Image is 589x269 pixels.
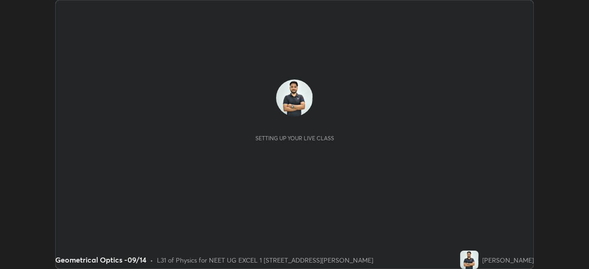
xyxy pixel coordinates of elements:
[255,135,334,142] div: Setting up your live class
[482,255,534,265] div: [PERSON_NAME]
[460,251,479,269] img: aad7c88180934166bc05e7b1c96e33c5.jpg
[276,80,313,116] img: aad7c88180934166bc05e7b1c96e33c5.jpg
[55,254,146,265] div: Geometrical Optics -09/14
[157,255,373,265] div: L31 of Physics for NEET UG EXCEL 1 [STREET_ADDRESS][PERSON_NAME]
[150,255,153,265] div: •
